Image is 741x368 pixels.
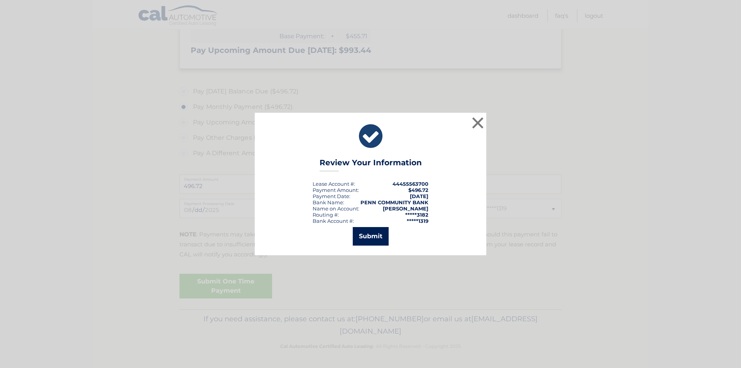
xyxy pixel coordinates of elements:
button: × [470,115,486,131]
span: $496.72 [408,187,428,193]
div: Routing #: [313,212,339,218]
strong: [PERSON_NAME] [383,205,428,212]
button: Submit [353,227,389,246]
span: [DATE] [410,193,428,199]
strong: 44455563700 [392,181,428,187]
div: Name on Account: [313,205,359,212]
div: Lease Account #: [313,181,355,187]
div: : [313,193,350,199]
div: Payment Amount: [313,187,359,193]
h3: Review Your Information [320,158,422,171]
span: Payment Date [313,193,349,199]
div: Bank Account #: [313,218,354,224]
strong: PENN COMMUNITY BANK [360,199,428,205]
div: Bank Name: [313,199,344,205]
